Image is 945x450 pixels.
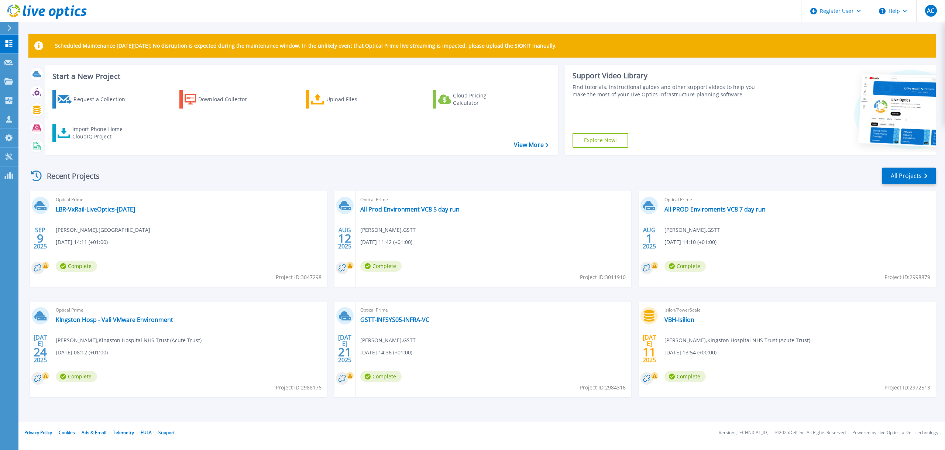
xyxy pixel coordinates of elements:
span: 1 [646,235,653,241]
a: LBR-VxRail-LiveOptics-[DATE] [56,206,135,213]
span: AC [927,8,934,14]
li: Version: [TECHNICAL_ID] [719,430,769,435]
span: 12 [338,235,351,241]
div: Import Phone Home CloudIQ Project [72,126,130,140]
p: Scheduled Maintenance [DATE][DATE]: No disruption is expected during the maintenance window. In t... [55,43,557,49]
div: Cloud Pricing Calculator [453,92,512,107]
span: Complete [56,261,97,272]
a: Cloud Pricing Calculator [433,90,515,109]
div: [DATE] 2025 [642,335,656,362]
span: [PERSON_NAME] , GSTT [664,226,720,234]
span: 21 [338,349,351,355]
div: AUG 2025 [338,225,352,252]
span: Project ID: 3047298 [276,273,322,281]
span: Project ID: 2988176 [276,384,322,392]
span: [DATE] 14:10 (+01:00) [664,238,717,246]
span: [PERSON_NAME] , GSTT [360,336,416,344]
span: Project ID: 2984316 [580,384,626,392]
a: Privacy Policy [24,429,52,436]
span: Project ID: 2998879 [884,273,930,281]
a: VBH-Isilion [664,316,694,323]
span: [PERSON_NAME] , GSTT [360,226,416,234]
span: 9 [37,235,44,241]
a: Cookies [59,429,75,436]
h3: Start a New Project [52,72,548,80]
span: [DATE] 14:36 (+01:00) [360,348,412,357]
span: Optical Prime [56,306,323,314]
span: [PERSON_NAME] , Kingston Hospital NHS Trust (Acute Trust) [664,336,810,344]
span: Complete [664,261,706,272]
span: [DATE] 14:11 (+01:00) [56,238,108,246]
a: All Projects [882,168,936,184]
span: Optical Prime [664,196,931,204]
a: Request a Collection [52,90,135,109]
span: Isilon/PowerScale [664,306,931,314]
a: EULA [141,429,152,436]
div: SEP 2025 [33,225,47,252]
span: [PERSON_NAME] , [GEOGRAPHIC_DATA] [56,226,150,234]
div: Download Collector [198,92,257,107]
span: Complete [360,371,402,382]
li: Powered by Live Optics, a Dell Technology [852,430,938,435]
span: Project ID: 3011910 [580,273,626,281]
a: View More [514,141,548,148]
div: Support Video Library [573,71,764,80]
a: GSTT-INFSYS05-INFRA-VC [360,316,429,323]
a: Explore Now! [573,133,629,148]
a: KIngston Hosp - Vali VMware Environment [56,316,173,323]
span: 24 [34,349,47,355]
span: [PERSON_NAME] , Kingston Hospital NHS Trust (Acute Trust) [56,336,202,344]
span: [DATE] 11:42 (+01:00) [360,238,412,246]
span: Optical Prime [360,306,627,314]
span: Complete [56,371,97,382]
span: [DATE] 13:54 (+00:00) [664,348,717,357]
a: Download Collector [179,90,262,109]
a: Telemetry [113,429,134,436]
div: Find tutorials, instructional guides and other support videos to help you make the most of your L... [573,83,764,98]
div: [DATE] 2025 [338,335,352,362]
span: [DATE] 08:12 (+01:00) [56,348,108,357]
div: Upload Files [326,92,385,107]
div: Request a Collection [73,92,133,107]
span: Optical Prime [56,196,323,204]
a: All Prod Environment VC8 5 day run [360,206,460,213]
a: Ads & Email [82,429,106,436]
span: 11 [643,349,656,355]
span: Complete [664,371,706,382]
span: Optical Prime [360,196,627,204]
li: © 2025 Dell Inc. All Rights Reserved [775,430,846,435]
div: [DATE] 2025 [33,335,47,362]
a: Support [158,429,175,436]
div: AUG 2025 [642,225,656,252]
span: Complete [360,261,402,272]
a: All PROD Enviroments VC8 7 day run [664,206,766,213]
a: Upload Files [306,90,388,109]
span: Project ID: 2972513 [884,384,930,392]
div: Recent Projects [28,167,110,185]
